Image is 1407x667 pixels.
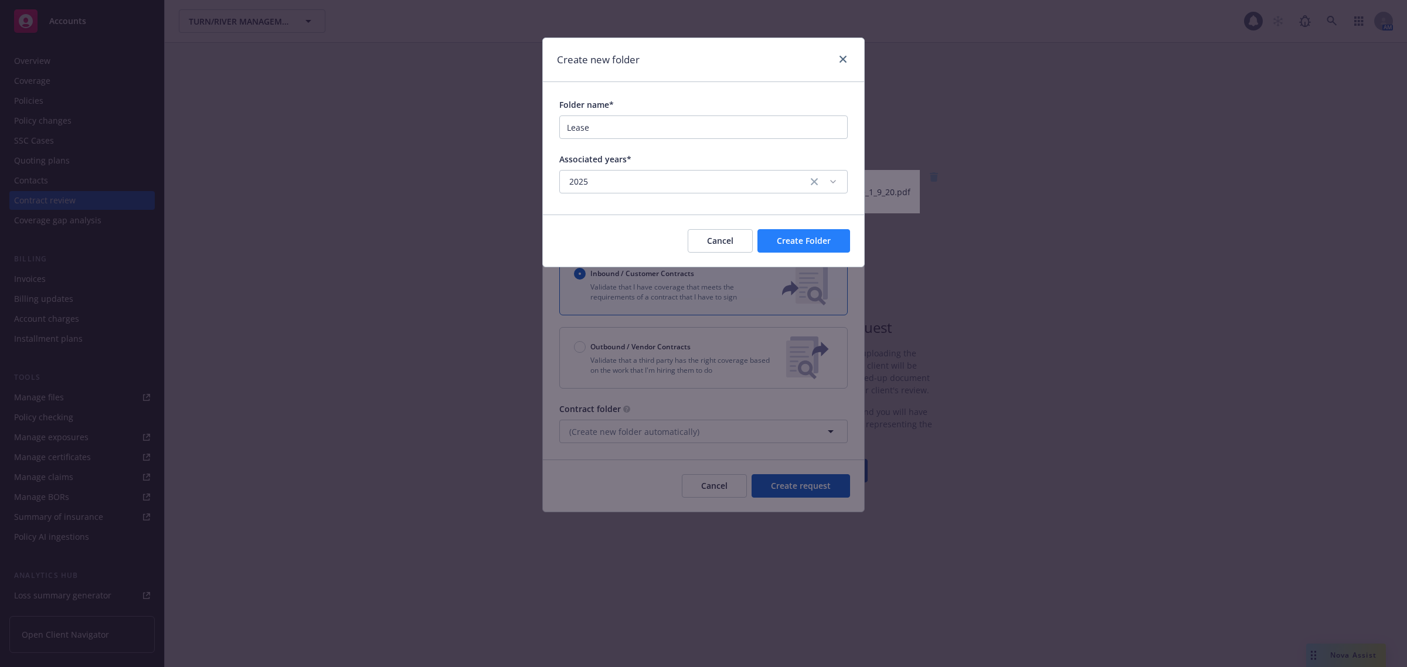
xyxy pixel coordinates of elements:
span: Create Folder [777,235,831,246]
span: Cancel [707,235,733,246]
button: Cancel [688,229,753,253]
span: 2025 [569,176,805,188]
button: Create Folder [757,229,850,253]
span: Folder name* [559,99,614,110]
a: close [836,52,850,66]
input: Enter a name for this folder [559,115,848,139]
h1: Create new folder [557,52,640,67]
span: Associated years* [559,154,631,165]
